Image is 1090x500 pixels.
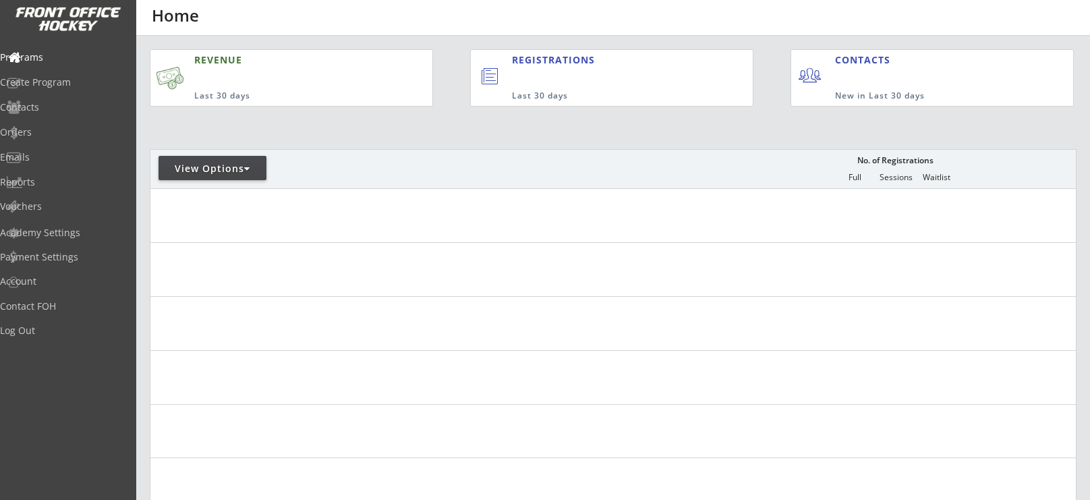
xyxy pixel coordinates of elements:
div: Full [834,173,875,182]
div: REVENUE [194,53,367,67]
div: View Options [159,162,266,175]
div: CONTACTS [835,53,896,67]
div: New in Last 30 days [835,90,1010,102]
div: Sessions [876,173,916,182]
div: REGISTRATIONS [512,53,691,67]
div: No. of Registrations [853,156,937,165]
div: Last 30 days [512,90,697,102]
div: Waitlist [916,173,956,182]
div: Last 30 days [194,90,367,102]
